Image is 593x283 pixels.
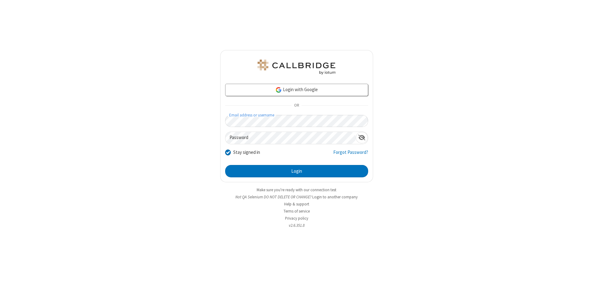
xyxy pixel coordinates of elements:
span: OR [292,101,301,110]
label: Stay signed in [233,149,260,156]
img: QA Selenium DO NOT DELETE OR CHANGE [256,60,337,74]
a: Forgot Password? [333,149,368,161]
li: v2.6.351.8 [220,222,373,228]
img: google-icon.png [275,87,282,93]
a: Terms of service [284,209,310,214]
a: Help & support [284,201,309,207]
li: Not QA Selenium DO NOT DELETE OR CHANGE? [220,194,373,200]
a: Login with Google [225,84,368,96]
button: Login [225,165,368,177]
input: Email address or username [225,115,368,127]
a: Make sure you're ready with our connection test [257,187,336,192]
input: Password [225,132,356,144]
button: Login to another company [312,194,358,200]
a: Privacy policy [285,216,308,221]
div: Show password [356,132,368,143]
